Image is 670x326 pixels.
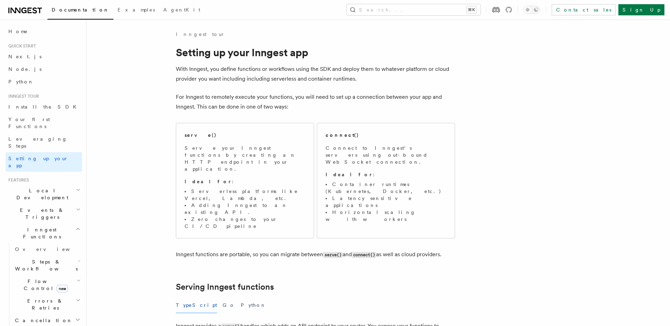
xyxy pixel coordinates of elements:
[317,123,455,238] a: connect()Connect to Inngest's servers using out-bound WebSocket connection.Ideal for:Container ru...
[185,188,305,202] li: Serverless platforms like Vercel, Lambda, etc.
[223,297,235,313] button: Go
[8,66,42,72] span: Node.js
[113,2,159,19] a: Examples
[8,28,28,35] span: Home
[6,184,82,204] button: Local Development
[8,156,68,168] span: Setting up your app
[176,250,455,260] p: Inngest functions are portable, so you can migrate between and as well as cloud providers.
[12,255,82,275] button: Steps & Workflows
[6,187,76,201] span: Local Development
[12,295,82,314] button: Errors & Retries
[8,79,34,84] span: Python
[6,204,82,223] button: Events & Triggers
[12,258,78,272] span: Steps & Workflows
[12,278,77,292] span: Flow Control
[326,195,446,209] li: Latency sensitive applications
[176,297,217,313] button: TypeScript
[6,50,82,63] a: Next.js
[6,226,75,240] span: Inngest Functions
[12,297,76,311] span: Errors & Retries
[241,297,266,313] button: Python
[6,101,82,113] a: Install the SDK
[176,282,274,292] a: Serving Inngest functions
[12,243,82,255] a: Overview
[185,132,217,139] h2: serve()
[523,6,540,14] button: Toggle dark mode
[57,285,68,292] span: new
[176,31,225,38] a: Inngest tour
[185,179,232,184] strong: Ideal for
[326,172,373,177] strong: Ideal for
[352,252,376,258] code: connect()
[467,6,476,13] kbd: ⌘K
[8,117,50,129] span: Your first Functions
[185,178,305,185] p: :
[6,177,29,183] span: Features
[6,94,39,99] span: Inngest tour
[163,7,200,13] span: AgentKit
[326,209,446,223] li: Horizontal scaling with workers
[118,7,155,13] span: Examples
[326,145,446,165] p: Connect to Inngest's servers using out-bound WebSocket connection.
[326,132,359,139] h2: connect()
[8,136,67,149] span: Leveraging Steps
[8,104,81,110] span: Install the SDK
[326,181,446,195] li: Container runtimes (Kubernetes, Docker, etc.)
[47,2,113,20] a: Documentation
[6,43,36,49] span: Quick start
[326,171,446,178] p: :
[185,216,305,230] li: Zero changes to your CI/CD pipeline
[6,63,82,75] a: Node.js
[6,207,76,221] span: Events & Triggers
[185,145,305,172] p: Serve your Inngest functions by creating an HTTP endpoint in your application.
[6,223,82,243] button: Inngest Functions
[618,4,664,15] a: Sign Up
[12,275,82,295] button: Flow Controlnew
[12,317,73,324] span: Cancellation
[15,246,87,252] span: Overview
[52,7,109,13] span: Documentation
[176,123,314,238] a: serve()Serve your Inngest functions by creating an HTTP endpoint in your application.Ideal for:Se...
[6,75,82,88] a: Python
[159,2,204,19] a: AgentKit
[323,252,343,258] code: serve()
[6,133,82,152] a: Leveraging Steps
[6,25,82,38] a: Home
[176,92,455,112] p: For Inngest to remotely execute your functions, you will need to set up a connection between your...
[8,54,42,59] span: Next.js
[347,4,481,15] button: Search...⌘K
[6,113,82,133] a: Your first Functions
[185,202,305,216] li: Adding Inngest to an existing API.
[176,64,455,84] p: With Inngest, you define functions or workflows using the SDK and deploy them to whatever platfor...
[6,152,82,172] a: Setting up your app
[552,4,616,15] a: Contact sales
[176,46,455,59] h1: Setting up your Inngest app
